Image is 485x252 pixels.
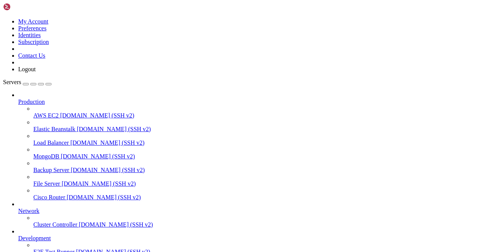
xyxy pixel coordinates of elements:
[18,52,45,59] a: Contact Us
[33,187,482,201] li: Cisco Router [DOMAIN_NAME] (SSH v2)
[71,167,145,173] span: [DOMAIN_NAME] (SSH v2)
[33,167,69,173] span: Backup Server
[33,119,482,133] li: Elastic Beanstalk [DOMAIN_NAME] (SSH v2)
[33,133,482,146] li: Load Balancer [DOMAIN_NAME] (SSH v2)
[33,221,482,228] a: Cluster Controller [DOMAIN_NAME] (SSH v2)
[33,126,482,133] a: Elastic Beanstalk [DOMAIN_NAME] (SSH v2)
[3,3,47,11] img: Shellngn
[79,221,153,228] span: [DOMAIN_NAME] (SSH v2)
[67,194,141,200] span: [DOMAIN_NAME] (SSH v2)
[33,167,482,174] a: Backup Server [DOMAIN_NAME] (SSH v2)
[33,194,65,200] span: Cisco Router
[18,66,36,72] a: Logout
[18,92,482,201] li: Production
[33,126,75,132] span: Elastic Beanstalk
[18,99,45,105] span: Production
[33,214,482,228] li: Cluster Controller [DOMAIN_NAME] (SSH v2)
[33,180,60,187] span: File Server
[18,32,41,38] a: Identities
[77,126,151,132] span: [DOMAIN_NAME] (SSH v2)
[62,180,136,187] span: [DOMAIN_NAME] (SSH v2)
[33,221,77,228] span: Cluster Controller
[33,160,482,174] li: Backup Server [DOMAIN_NAME] (SSH v2)
[60,112,135,119] span: [DOMAIN_NAME] (SSH v2)
[61,153,135,160] span: [DOMAIN_NAME] (SSH v2)
[18,235,482,242] a: Development
[18,208,482,214] a: Network
[18,25,47,31] a: Preferences
[33,153,59,160] span: MongoDB
[33,174,482,187] li: File Server [DOMAIN_NAME] (SSH v2)
[18,235,51,241] span: Development
[18,99,482,105] a: Production
[3,79,52,85] a: Servers
[33,112,59,119] span: AWS EC2
[33,153,482,160] a: MongoDB [DOMAIN_NAME] (SSH v2)
[33,146,482,160] li: MongoDB [DOMAIN_NAME] (SSH v2)
[18,18,48,25] a: My Account
[33,112,482,119] a: AWS EC2 [DOMAIN_NAME] (SSH v2)
[18,39,49,45] a: Subscription
[33,139,482,146] a: Load Balancer [DOMAIN_NAME] (SSH v2)
[33,180,482,187] a: File Server [DOMAIN_NAME] (SSH v2)
[3,79,21,85] span: Servers
[18,201,482,228] li: Network
[70,139,145,146] span: [DOMAIN_NAME] (SSH v2)
[18,208,39,214] span: Network
[33,139,69,146] span: Load Balancer
[33,105,482,119] li: AWS EC2 [DOMAIN_NAME] (SSH v2)
[33,194,482,201] a: Cisco Router [DOMAIN_NAME] (SSH v2)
